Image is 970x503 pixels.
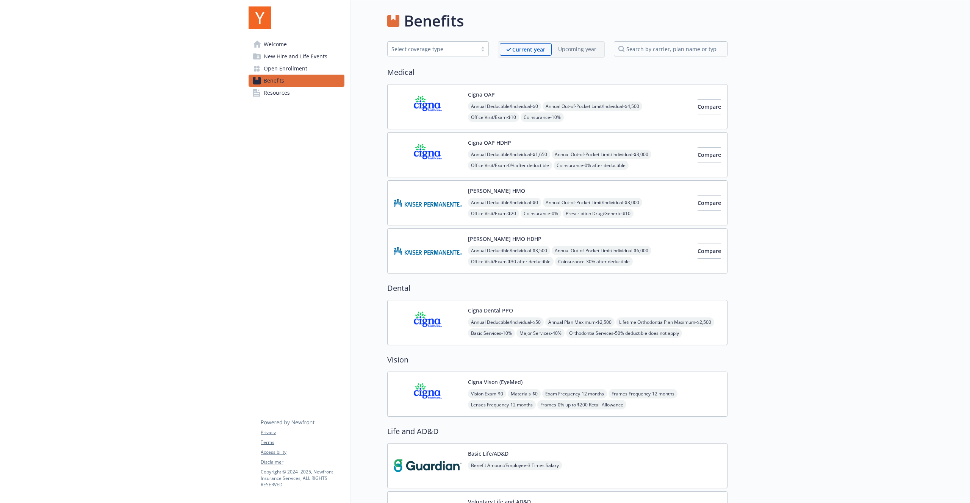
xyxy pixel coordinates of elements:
[508,389,541,398] span: Materials - $0
[249,62,344,75] a: Open Enrollment
[387,67,727,78] h2: Medical
[394,91,462,123] img: CIGNA carrier logo
[468,198,541,207] span: Annual Deductible/Individual - $0
[468,461,562,470] span: Benefit Amount/Employee - 3 Times Salary
[468,91,495,98] button: Cigna OAP
[543,102,642,111] span: Annual Out-of-Pocket Limit/Individual - $4,500
[468,102,541,111] span: Annual Deductible/Individual - $0
[264,87,290,99] span: Resources
[261,469,344,488] p: Copyright © 2024 - 2025 , Newfront Insurance Services, ALL RIGHTS RESERVED
[554,161,629,170] span: Coinsurance - 0% after deductible
[698,199,721,206] span: Compare
[468,187,525,195] button: [PERSON_NAME] HMO
[394,235,462,267] img: Kaiser Permanente Insurance Company carrier logo
[542,389,607,398] span: Exam Frequency - 12 months
[387,354,727,366] h2: Vision
[521,112,564,122] span: Coinsurance - 10%
[264,38,287,50] span: Welcome
[537,400,626,409] span: Frames - 0% up to $200 Retail Allowance
[387,426,727,437] h2: Life and AD&D
[394,450,462,482] img: Guardian carrier logo
[558,45,596,53] p: Upcoming year
[468,400,536,409] span: Lenses Frequency - 12 months
[468,328,515,338] span: Basic Services - 10%
[468,112,519,122] span: Office Visit/Exam - $10
[391,45,473,53] div: Select coverage type
[468,139,511,147] button: Cigna OAP HDHP
[468,306,513,314] button: Cigna Dental PPO
[563,209,634,218] span: Prescription Drug/Generic - $10
[698,247,721,255] span: Compare
[387,283,727,294] h2: Dental
[249,87,344,99] a: Resources
[264,75,284,87] span: Benefits
[394,306,462,339] img: CIGNA carrier logo
[394,139,462,171] img: CIGNA carrier logo
[555,257,633,266] span: Coinsurance - 30% after deductible
[468,209,519,218] span: Office Visit/Exam - $20
[698,244,721,259] button: Compare
[516,328,565,338] span: Major Services - 40%
[468,150,550,159] span: Annual Deductible/Individual - $1,650
[552,43,603,56] span: Upcoming year
[468,235,541,243] button: [PERSON_NAME] HMO HDHP
[264,50,327,62] span: New Hire and Life Events
[698,147,721,162] button: Compare
[698,151,721,158] span: Compare
[543,198,642,207] span: Annual Out-of-Pocket Limit/Individual - $3,000
[394,378,462,410] img: CIGNA carrier logo
[552,150,651,159] span: Annual Out-of-Pocket Limit/Individual - $3,000
[566,328,682,338] span: Orthodontia Services - 50% deductible does not apply
[614,41,727,56] input: search by carrier, plan name or type
[468,257,554,266] span: Office Visit/Exam - $30 after deductible
[552,246,651,255] span: Annual Out-of-Pocket Limit/Individual - $6,000
[698,195,721,211] button: Compare
[545,317,615,327] span: Annual Plan Maximum - $2,500
[609,389,677,398] span: Frames Frequency - 12 months
[468,450,508,458] button: Basic Life/AD&D
[404,9,464,32] h1: Benefits
[394,187,462,219] img: Kaiser Permanente Insurance Company carrier logo
[249,75,344,87] a: Benefits
[249,38,344,50] a: Welcome
[521,209,561,218] span: Coinsurance - 0%
[249,50,344,62] a: New Hire and Life Events
[468,317,544,327] span: Annual Deductible/Individual - $50
[468,161,552,170] span: Office Visit/Exam - 0% after deductible
[468,389,506,398] span: Vision Exam - $0
[698,99,721,114] button: Compare
[468,246,550,255] span: Annual Deductible/Individual - $3,500
[468,378,523,386] button: Cigna Vison (EyeMed)
[261,429,344,436] a: Privacy
[264,62,307,75] span: Open Enrollment
[261,449,344,456] a: Accessibility
[512,45,545,53] p: Current year
[616,317,714,327] span: Lifetime Orthodontia Plan Maximum - $2,500
[261,439,344,446] a: Terms
[698,103,721,110] span: Compare
[261,459,344,466] a: Disclaimer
